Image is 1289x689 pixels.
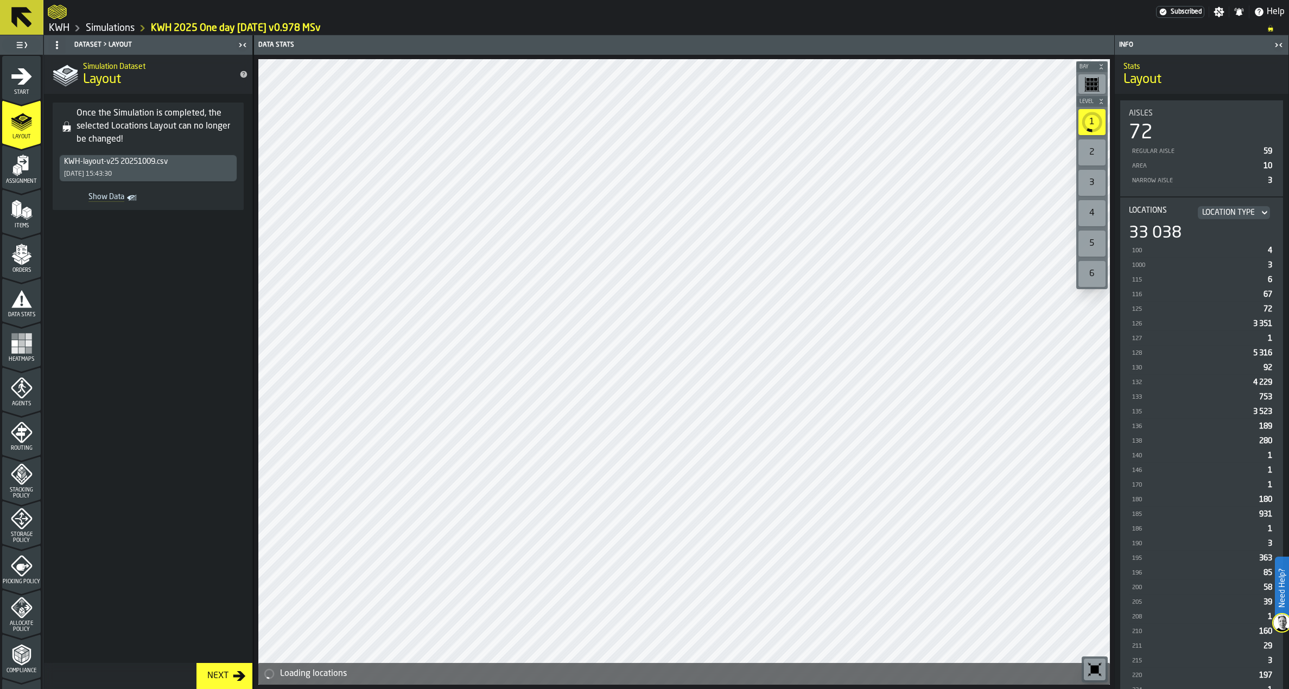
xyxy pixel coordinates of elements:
[1131,555,1255,562] div: 195
[1131,482,1263,489] div: 170
[1129,653,1274,668] div: StatList-item-215
[46,36,235,54] div: Dataset > Layout
[203,669,233,682] div: Next
[64,193,124,203] span: Show Data
[1129,360,1274,375] div: StatList-item-130
[1263,305,1272,313] span: 72
[1129,144,1274,158] div: StatList-item-Regular Aisle
[1129,639,1274,653] div: StatList-item-211
[1131,262,1263,269] div: 1000
[2,412,41,455] li: menu Routing
[1276,558,1288,618] label: Need Help?
[1129,109,1274,118] div: Title
[1129,224,1182,243] div: 33 038
[1263,584,1272,591] span: 58
[1209,7,1229,17] label: button-toggle-Settings
[2,178,41,184] span: Assignment
[1129,463,1274,477] div: StatList-item-146
[1129,302,1274,316] div: StatList-item-125
[1253,379,1272,386] span: 4 229
[1249,5,1289,18] label: button-toggle-Help
[1131,148,1259,155] div: Regular Aisle
[1129,206,1274,219] div: Title
[258,663,1110,685] div: alert-Loading locations
[1131,526,1263,533] div: 186
[1123,60,1280,71] h2: Sub Title
[2,401,41,407] span: Agents
[2,189,41,233] li: menu Items
[77,107,239,146] div: Once the Simulation is completed, the selected Locations Layout can no longer be changed!
[2,634,41,678] li: menu Compliance
[2,356,41,362] span: Heatmaps
[1131,643,1259,650] div: 211
[1076,168,1108,198] div: button-toolbar-undefined
[1086,661,1103,678] svg: Reset zoom and position
[1268,525,1272,533] span: 1
[2,56,41,99] li: menu Start
[2,668,41,674] span: Compliance
[2,621,41,633] span: Allocate Policy
[1117,41,1271,49] div: Info
[1129,109,1153,118] span: Aisles
[1076,198,1108,228] div: button-toolbar-undefined
[49,22,69,34] a: link-to-/wh/i/4fb45246-3b77-4bb5-b880-c337c3c5facb
[1131,614,1263,621] div: 208
[59,190,144,206] a: toggle-dataset-table-Show Data
[1129,433,1274,448] div: StatList-item-138
[1076,61,1108,72] button: button-
[1259,628,1272,635] span: 160
[1259,423,1272,430] span: 189
[1131,438,1255,445] div: 138
[1129,243,1274,258] div: StatList-item-100
[235,39,250,52] label: button-toggle-Close me
[1129,492,1274,507] div: StatList-item-180
[1253,320,1272,328] span: 3 351
[48,2,67,22] a: logo-header
[1259,496,1272,503] span: 180
[1196,206,1272,219] div: DropdownMenuValue-LOCATION_RACKING_TYPE
[2,545,41,589] li: menu Picking Policy
[1131,628,1255,635] div: 210
[2,445,41,451] span: Routing
[2,90,41,95] span: Start
[1115,55,1288,94] div: title-Layout
[1259,554,1272,562] span: 363
[261,661,322,682] a: logo-header
[83,71,121,88] span: Layout
[1129,624,1274,639] div: StatList-item-210
[53,103,244,210] div: alert-Once the Simulation is completed, the selected Locations Layout can no longer be changed!
[48,22,1285,35] nav: Breadcrumb
[1131,658,1263,665] div: 215
[2,267,41,273] span: Orders
[2,487,41,499] span: Stacking Policy
[1078,200,1106,226] div: 4
[1076,137,1108,168] div: button-toolbar-undefined
[1076,228,1108,259] div: button-toolbar-undefined
[1263,364,1272,372] span: 92
[1268,657,1272,665] span: 3
[1131,599,1259,606] div: 205
[1131,350,1249,357] div: 128
[1268,613,1272,621] span: 1
[1129,536,1274,551] div: StatList-item-190
[1253,408,1272,416] span: 3 523
[2,501,41,544] li: menu Storage Policy
[1131,247,1263,254] div: 100
[1077,64,1096,70] span: Bay
[1078,139,1106,165] div: 2
[1129,122,1153,144] div: 72
[1131,306,1259,313] div: 125
[2,312,41,318] span: Data Stats
[2,367,41,411] li: menu Agents
[1076,96,1108,107] button: button-
[1123,71,1161,88] span: Layout
[1268,276,1272,284] span: 6
[1129,316,1274,331] div: StatList-item-126
[1131,511,1255,518] div: 185
[2,37,41,53] label: button-toggle-Toggle Full Menu
[151,22,321,34] a: link-to-/wh/i/4fb45246-3b77-4bb5-b880-c337c3c5facb/simulations/90e22778-13c7-438d-8169-84dd262c2477
[2,323,41,366] li: menu Heatmaps
[1129,521,1274,536] div: StatList-item-186
[1131,540,1263,547] div: 190
[1131,467,1263,474] div: 146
